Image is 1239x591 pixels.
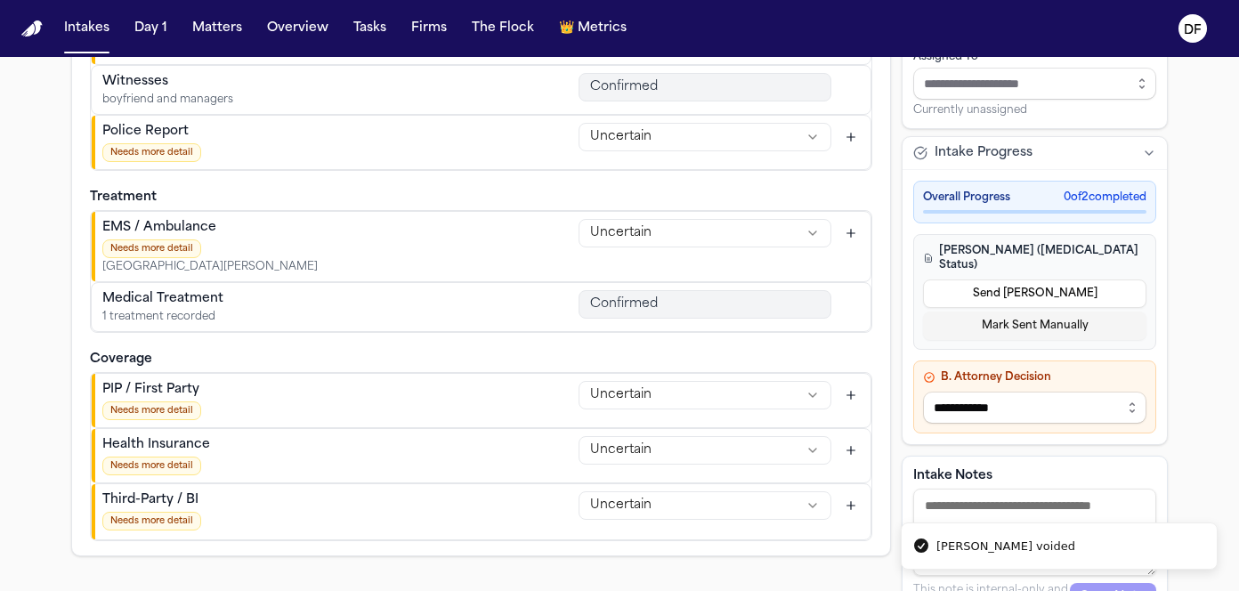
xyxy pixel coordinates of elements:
h3: Treatment [90,189,872,206]
button: Add context for PIP / First Party [838,383,863,408]
span: Needs more detail [102,143,201,162]
div: 1 treatment recorded [102,310,223,324]
div: Health Insurance [102,436,210,454]
div: boyfriend and managers [102,93,233,107]
h4: B. Attorney Decision [923,370,1146,385]
button: Send [PERSON_NAME] [923,279,1146,308]
button: Third-Party / BI status [579,491,831,520]
span: Needs more detail [102,457,201,475]
div: Witnesses status (locked) [579,73,831,101]
button: Day 1 [127,12,174,45]
span: Currently unassigned [913,103,1027,117]
h4: [PERSON_NAME] ([MEDICAL_DATA] Status) [923,244,1146,272]
span: Needs more detail [102,512,201,530]
div: Police Report [102,123,201,141]
img: Finch Logo [21,20,43,37]
span: 0 of 2 completed [1064,190,1146,205]
div: PIP / First Party [102,381,201,399]
button: crownMetrics [552,12,634,45]
button: EMS / Ambulance status [579,219,831,247]
div: Medical Treatment status (locked) [579,290,831,319]
button: Add context for Health Insurance [838,438,863,463]
button: Add context for EMS / Ambulance [838,221,863,246]
div: Assigned To [913,50,1156,64]
button: Tasks [346,12,393,45]
span: Intake Progress [935,144,1032,162]
div: [PERSON_NAME] voided [936,538,1075,555]
div: Witnesses [102,73,233,91]
button: Firms [404,12,454,45]
textarea: Intake notes [913,489,1156,576]
button: Police Report status [579,123,831,151]
div: Medical Treatment [102,290,223,308]
span: Needs more detail [102,239,201,258]
span: Overall Progress [923,190,1010,205]
div: Third-Party / BI [102,491,201,509]
button: Add context for Third-Party / BI [838,493,863,518]
button: Mark Sent Manually [923,312,1146,340]
span: Needs more detail [102,401,201,420]
a: Home [21,20,43,37]
div: EMS / Ambulance [102,219,318,237]
div: [GEOGRAPHIC_DATA][PERSON_NAME] [102,260,318,274]
input: Assign to staff member [913,68,1156,100]
button: Health Insurance status [579,436,831,465]
button: Add context for Police Report [838,125,863,150]
button: Matters [185,12,249,45]
h3: Coverage [90,351,872,368]
button: Intakes [57,12,117,45]
button: Intake Progress [903,137,1167,169]
button: PIP / First Party status [579,381,831,409]
label: Intake Notes [913,467,1156,485]
button: The Flock [465,12,541,45]
button: Overview [260,12,336,45]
